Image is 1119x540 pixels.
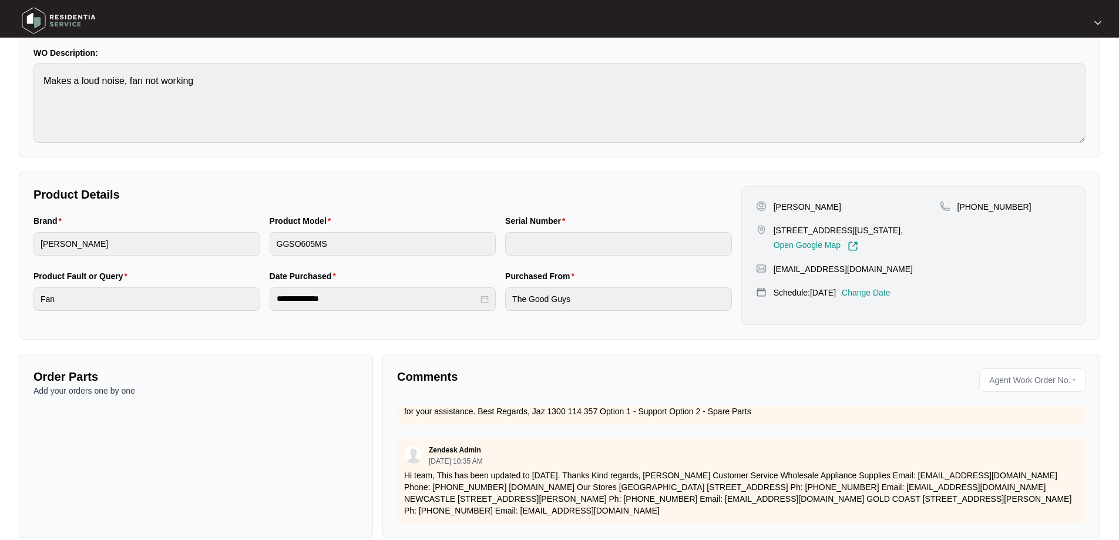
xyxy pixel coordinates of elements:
p: Change Date [842,287,891,298]
p: Add your orders one by one [33,385,358,397]
p: Product Details [33,186,732,203]
label: Serial Number [505,215,570,227]
textarea: Makes a loud noise, fan not working [33,63,1086,143]
img: map-pin [756,224,767,235]
input: Date Purchased [277,293,479,305]
label: Brand [33,215,66,227]
p: [DATE] 10:35 AM [429,458,483,465]
p: [STREET_ADDRESS][US_STATE], [774,224,903,236]
p: [EMAIL_ADDRESS][DOMAIN_NAME] [774,263,913,275]
a: Open Google Map [774,241,858,251]
label: Product Model [270,215,336,227]
p: Order Parts [33,368,358,385]
label: Date Purchased [270,270,341,282]
p: Schedule: [DATE] [774,287,836,298]
input: Serial Number [505,232,732,256]
input: Brand [33,232,260,256]
p: Zendesk Admin [429,445,481,455]
img: dropdown arrow [1094,20,1101,26]
img: Link-External [848,241,858,251]
img: user-pin [756,201,767,212]
input: Product Model [270,232,496,256]
input: Product Fault or Query [33,287,260,311]
img: user.svg [405,446,422,464]
label: Product Fault or Query [33,270,132,282]
img: map-pin [756,287,767,297]
img: residentia service logo [18,3,100,38]
span: Agent Work Order No. [984,371,1070,389]
p: [PERSON_NAME] [774,201,841,213]
p: [PHONE_NUMBER] [957,201,1031,213]
label: Purchased From [505,270,579,282]
p: WO Description: [33,47,1086,59]
img: map-pin [940,201,950,212]
input: Purchased From [505,287,732,311]
p: Comments [397,368,733,385]
p: Hi team, This has been updated to [DATE]. Thanks Kind regards, [PERSON_NAME] Customer Service Who... [404,469,1078,516]
p: - [1073,371,1080,389]
img: map-pin [756,263,767,274]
